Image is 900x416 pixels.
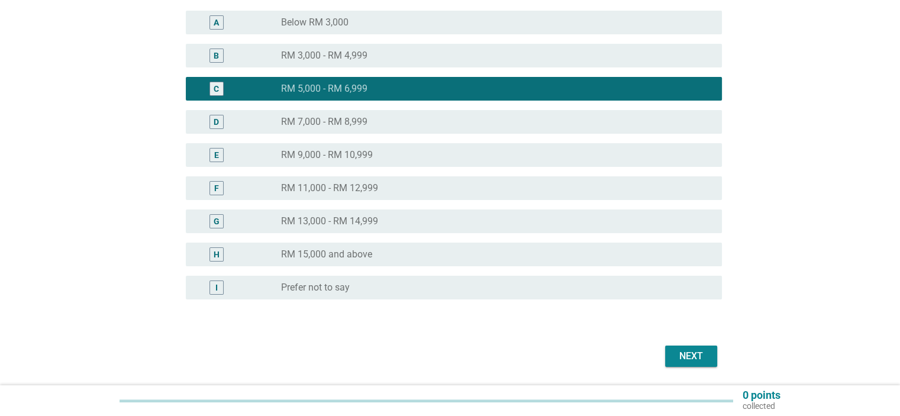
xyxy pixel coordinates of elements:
[214,17,219,29] div: A
[215,282,218,294] div: I
[665,346,717,367] button: Next
[281,249,372,260] label: RM 15,000 and above
[214,249,220,261] div: H
[214,149,219,162] div: E
[281,149,373,161] label: RM 9,000 - RM 10,999
[281,282,350,294] label: Prefer not to say
[675,349,708,363] div: Next
[214,83,219,95] div: C
[214,182,219,195] div: F
[281,182,378,194] label: RM 11,000 - RM 12,999
[281,50,367,62] label: RM 3,000 - RM 4,999
[743,390,780,401] p: 0 points
[214,116,219,128] div: D
[281,215,378,227] label: RM 13,000 - RM 14,999
[214,215,220,228] div: G
[281,83,367,95] label: RM 5,000 - RM 6,999
[281,17,349,28] label: Below RM 3,000
[281,116,367,128] label: RM 7,000 - RM 8,999
[214,50,219,62] div: B
[743,401,780,411] p: collected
